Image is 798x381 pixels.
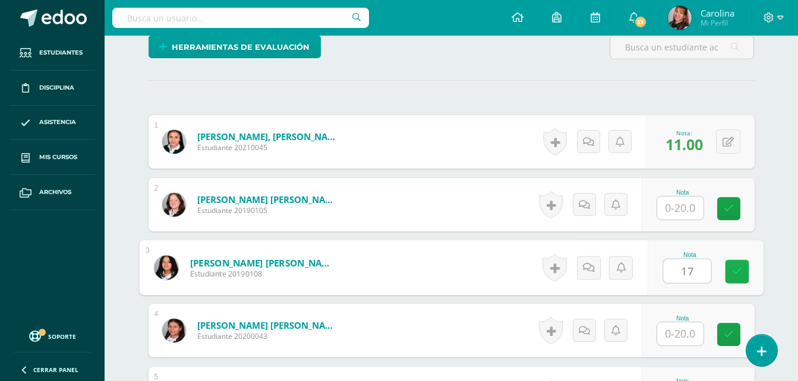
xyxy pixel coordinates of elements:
[162,319,186,342] img: cf5b96ef261d72ca4f47520206003af5.png
[10,175,95,210] a: Archivos
[48,332,76,341] span: Soporte
[154,255,178,280] img: 47aa7f4c94c434f9e591e0c5e77fa961.png
[668,6,692,30] img: 17867b346fd2fc05e59add6266d41238.png
[162,130,186,154] img: a8fe5742c21503803ecf266b27273f10.png
[149,35,321,58] a: Herramientas de evaluación
[665,129,703,137] div: Nota:
[39,118,76,127] span: Asistencia
[190,256,336,269] a: [PERSON_NAME] [PERSON_NAME]
[197,205,340,215] span: Estudiante 20190105
[197,319,340,331] a: [PERSON_NAME] [PERSON_NAME]
[657,189,709,196] div: Nota
[10,36,95,71] a: Estudiantes
[172,36,310,58] span: Herramientas de evaluación
[657,315,709,322] div: Nota
[665,134,703,154] span: 11.00
[10,71,95,106] a: Disciplina
[610,36,753,59] input: Busca un estudiante aquí...
[701,7,734,19] span: Carolina
[39,153,77,162] span: Mis cursos
[39,83,74,93] span: Disciplina
[197,131,340,142] a: [PERSON_NAME], [PERSON_NAME]
[701,18,734,28] span: Mi Perfil
[10,140,95,175] a: Mis cursos
[39,188,71,197] span: Archivos
[10,106,95,141] a: Asistencia
[162,193,186,217] img: e671a9e9792fca21e69a7becbbffc8e1.png
[663,259,711,283] input: 0-20.0
[197,142,340,153] span: Estudiante 20210045
[197,193,340,205] a: [PERSON_NAME] [PERSON_NAME]
[112,8,369,28] input: Busca un usuario...
[657,322,704,345] input: 0-20.0
[33,366,78,374] span: Cerrar panel
[663,252,717,258] div: Nota
[190,269,336,280] span: Estudiante 20190108
[14,328,90,344] a: Soporte
[634,15,647,28] span: 13
[39,48,83,58] span: Estudiantes
[657,196,704,220] input: 0-20.0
